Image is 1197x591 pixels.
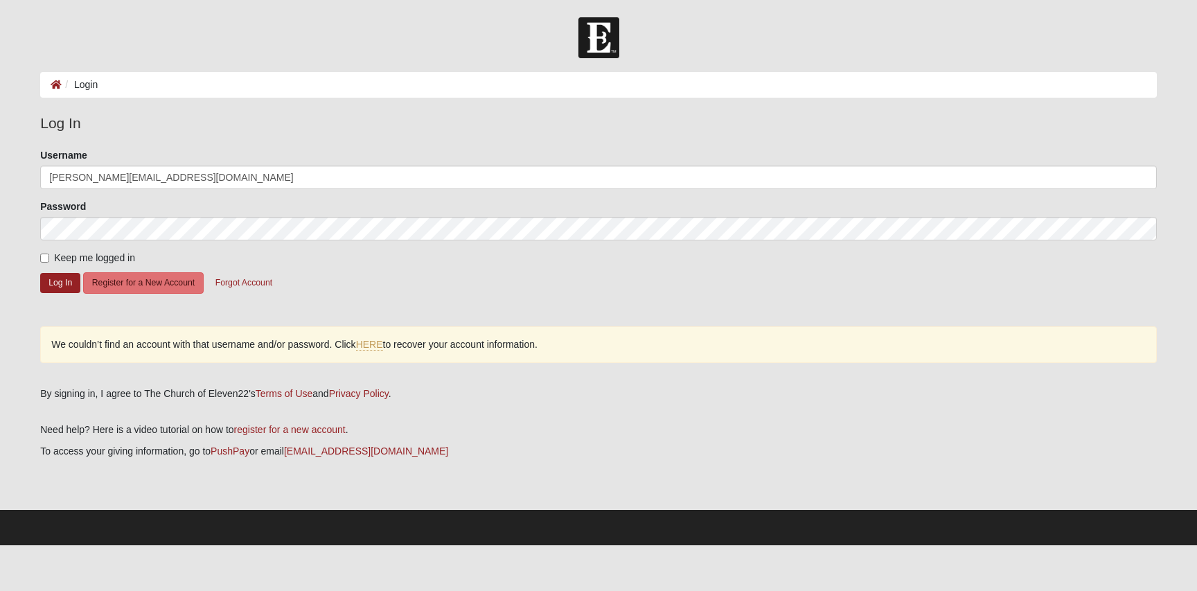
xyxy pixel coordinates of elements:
[40,423,1157,437] p: Need help? Here is a video tutorial on how to .
[40,254,49,263] input: Keep me logged in
[284,446,448,457] a: [EMAIL_ADDRESS][DOMAIN_NAME]
[40,112,1157,134] legend: Log In
[256,388,312,399] a: Terms of Use
[54,252,135,263] span: Keep me logged in
[578,17,619,58] img: Church of Eleven22 Logo
[40,326,1157,363] div: We couldn’t find an account with that username and/or password. Click to recover your account inf...
[83,272,204,294] button: Register for a New Account
[40,273,80,293] button: Log In
[62,78,98,92] li: Login
[40,148,87,162] label: Username
[234,424,346,435] a: register for a new account
[40,444,1157,459] p: To access your giving information, go to or email
[356,339,383,351] a: HERE
[40,200,86,213] label: Password
[206,272,281,294] button: Forgot Account
[211,446,249,457] a: PushPay
[329,388,389,399] a: Privacy Policy
[40,387,1157,401] div: By signing in, I agree to The Church of Eleven22's and .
